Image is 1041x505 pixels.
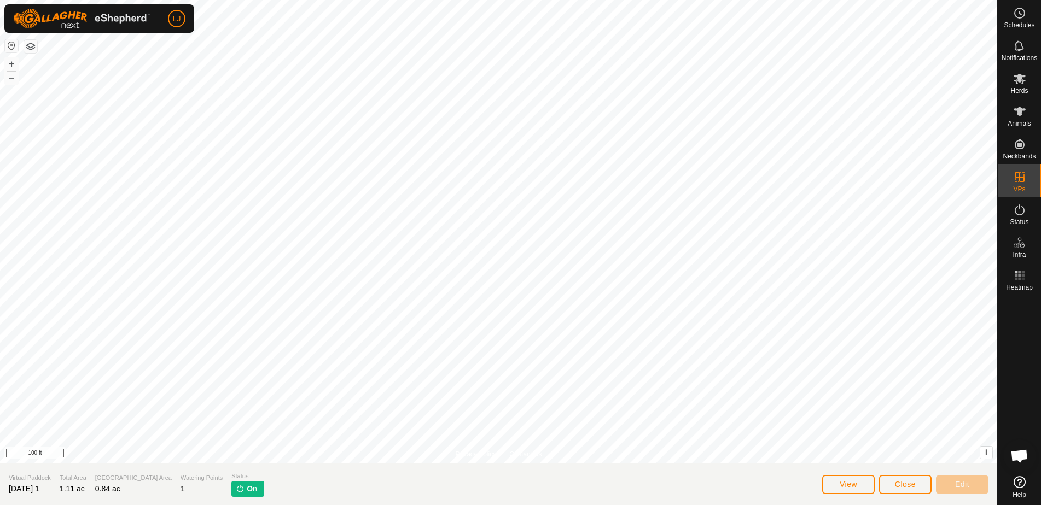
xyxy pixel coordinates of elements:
span: Herds [1010,87,1028,94]
button: View [822,475,875,494]
button: i [980,447,992,459]
span: [DATE] 1 [9,484,39,493]
button: Edit [936,475,988,494]
img: turn-on [236,484,245,493]
span: Schedules [1004,22,1034,28]
span: i [985,448,987,457]
button: – [5,72,18,85]
span: Watering Points [181,473,223,483]
a: Privacy Policy [455,449,496,459]
span: View [840,480,857,489]
button: + [5,57,18,71]
span: Status [231,472,264,481]
span: Edit [955,480,969,489]
span: Close [895,480,916,489]
a: Help [998,472,1041,502]
span: Status [1010,219,1028,225]
span: Neckbands [1003,153,1036,160]
button: Close [879,475,932,494]
span: Help [1013,491,1026,498]
span: [GEOGRAPHIC_DATA] Area [95,473,172,483]
span: 0.84 ac [95,484,120,493]
span: Notifications [1002,55,1037,61]
span: Animals [1008,120,1031,127]
span: Total Area [60,473,86,483]
span: Heatmap [1006,284,1033,291]
span: 1 [181,484,185,493]
span: VPs [1013,186,1025,192]
a: Contact Us [509,449,542,459]
span: Infra [1013,251,1026,258]
span: LJ [173,13,181,25]
img: Gallagher Logo [13,9,150,28]
span: 1.11 ac [60,484,85,493]
button: Reset Map [5,39,18,52]
span: Virtual Paddock [9,473,51,483]
span: On [247,483,257,495]
button: Map Layers [24,40,37,53]
div: Open chat [1003,439,1036,472]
